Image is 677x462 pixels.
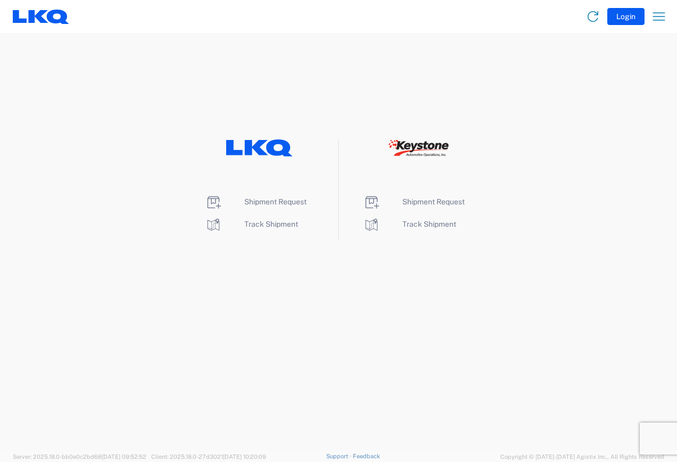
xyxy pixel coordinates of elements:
a: Shipment Request [205,197,307,206]
span: [DATE] 10:20:09 [223,453,266,460]
span: Track Shipment [402,220,456,228]
a: Support [326,453,353,459]
span: Shipment Request [244,197,307,206]
a: Shipment Request [363,197,465,206]
span: Shipment Request [402,197,465,206]
a: Feedback [353,453,380,459]
a: Track Shipment [205,220,298,228]
button: Login [607,8,645,25]
span: Server: 2025.18.0-bb0e0c2bd68 [13,453,146,460]
span: Copyright © [DATE]-[DATE] Agistix Inc., All Rights Reserved [500,452,664,461]
span: [DATE] 09:52:52 [102,453,146,460]
span: Client: 2025.18.0-27d3021 [151,453,266,460]
a: Track Shipment [363,220,456,228]
span: Track Shipment [244,220,298,228]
